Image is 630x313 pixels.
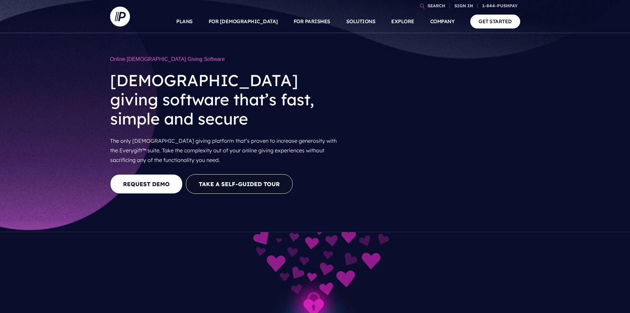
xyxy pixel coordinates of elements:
[294,10,330,33] a: FOR PARISHES
[430,10,455,33] a: COMPANY
[110,133,345,167] p: The only [DEMOGRAPHIC_DATA] giving platform that’s proven to increase generosity with the Everygi...
[110,174,183,194] a: REQUEST DEMO
[110,66,345,133] h2: [DEMOGRAPHIC_DATA] giving software that’s fast, simple and secure
[110,53,345,66] h1: Online [DEMOGRAPHIC_DATA] Giving Software
[184,234,446,240] picture: everygift-impact
[176,10,193,33] a: PLANS
[209,10,278,33] a: FOR [DEMOGRAPHIC_DATA]
[470,15,520,28] a: GET STARTED
[186,174,293,194] button: Take a Self-guided Tour
[391,10,414,33] a: EXPLORE
[346,10,376,33] a: SOLUTIONS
